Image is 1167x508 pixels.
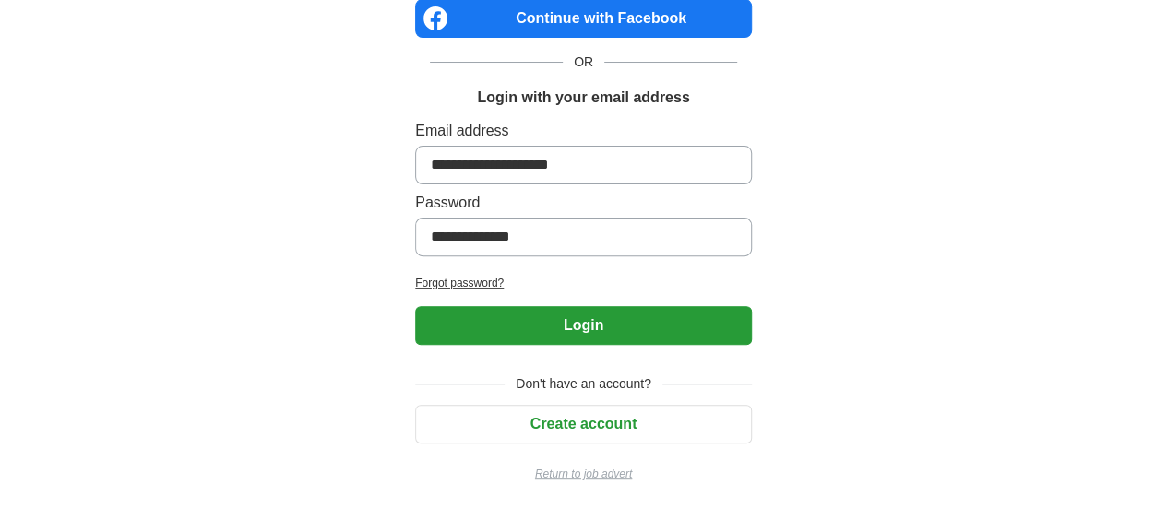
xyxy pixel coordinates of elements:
label: Email address [415,120,752,142]
button: Create account [415,405,752,443]
h1: Login with your email address [477,87,689,109]
button: Login [415,306,752,345]
a: Return to job advert [415,466,752,482]
label: Password [415,192,752,214]
a: Create account [415,416,752,431]
span: OR [563,53,604,72]
a: Forgot password? [415,275,752,291]
span: Don't have an account? [505,374,662,394]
